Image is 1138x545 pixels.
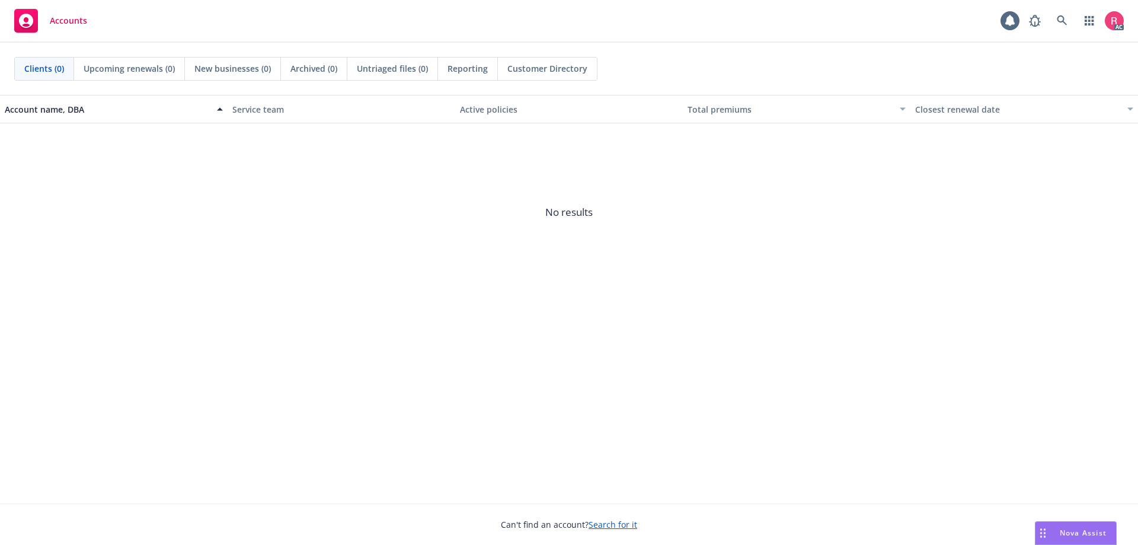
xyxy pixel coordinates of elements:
span: Accounts [50,16,87,26]
div: Active policies [460,103,678,116]
span: New businesses (0) [194,62,271,75]
span: Customer Directory [507,62,587,75]
button: Active policies [455,95,683,123]
span: Reporting [447,62,488,75]
div: Total premiums [688,103,893,116]
button: Service team [228,95,455,123]
button: Closest renewal date [910,95,1138,123]
img: photo [1105,11,1124,30]
span: Upcoming renewals (0) [84,62,175,75]
div: Closest renewal date [915,103,1120,116]
a: Search for it [589,519,637,530]
span: Untriaged files (0) [357,62,428,75]
div: Drag to move [1035,522,1050,544]
button: Nova Assist [1035,521,1117,545]
span: Clients (0) [24,62,64,75]
a: Accounts [9,4,92,37]
span: Can't find an account? [501,518,637,531]
button: Total premiums [683,95,910,123]
div: Service team [232,103,450,116]
a: Report a Bug [1023,9,1047,33]
span: Nova Assist [1060,528,1107,538]
a: Switch app [1078,9,1101,33]
a: Search [1050,9,1074,33]
div: Account name, DBA [5,103,210,116]
span: Archived (0) [290,62,337,75]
